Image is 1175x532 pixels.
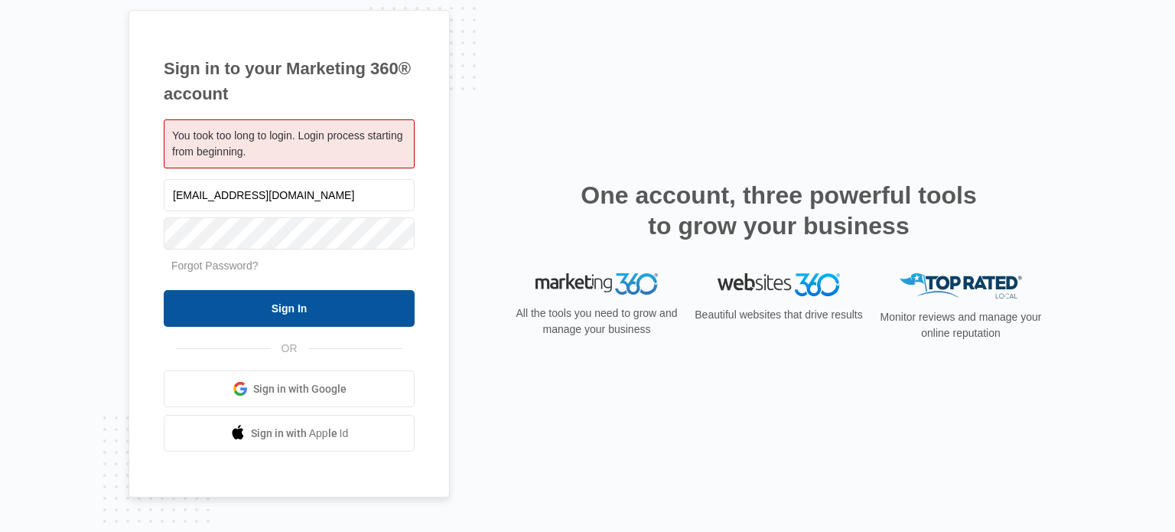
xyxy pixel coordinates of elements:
[164,56,415,106] h1: Sign in to your Marketing 360® account
[164,415,415,452] a: Sign in with Apple Id
[900,273,1022,299] img: Top Rated Local
[511,305,682,338] p: All the tools you need to grow and manage your business
[251,426,349,442] span: Sign in with Apple Id
[164,290,415,327] input: Sign In
[253,381,347,397] span: Sign in with Google
[693,307,864,323] p: Beautiful websites that drive results
[172,129,402,158] span: You took too long to login. Login process starting from beginning.
[164,179,415,211] input: Email
[576,180,981,241] h2: One account, three powerful tools to grow your business
[535,273,658,295] img: Marketing 360
[164,370,415,407] a: Sign in with Google
[875,309,1046,341] p: Monitor reviews and manage your online reputation
[271,341,308,357] span: OR
[718,273,840,295] img: Websites 360
[171,259,259,272] a: Forgot Password?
